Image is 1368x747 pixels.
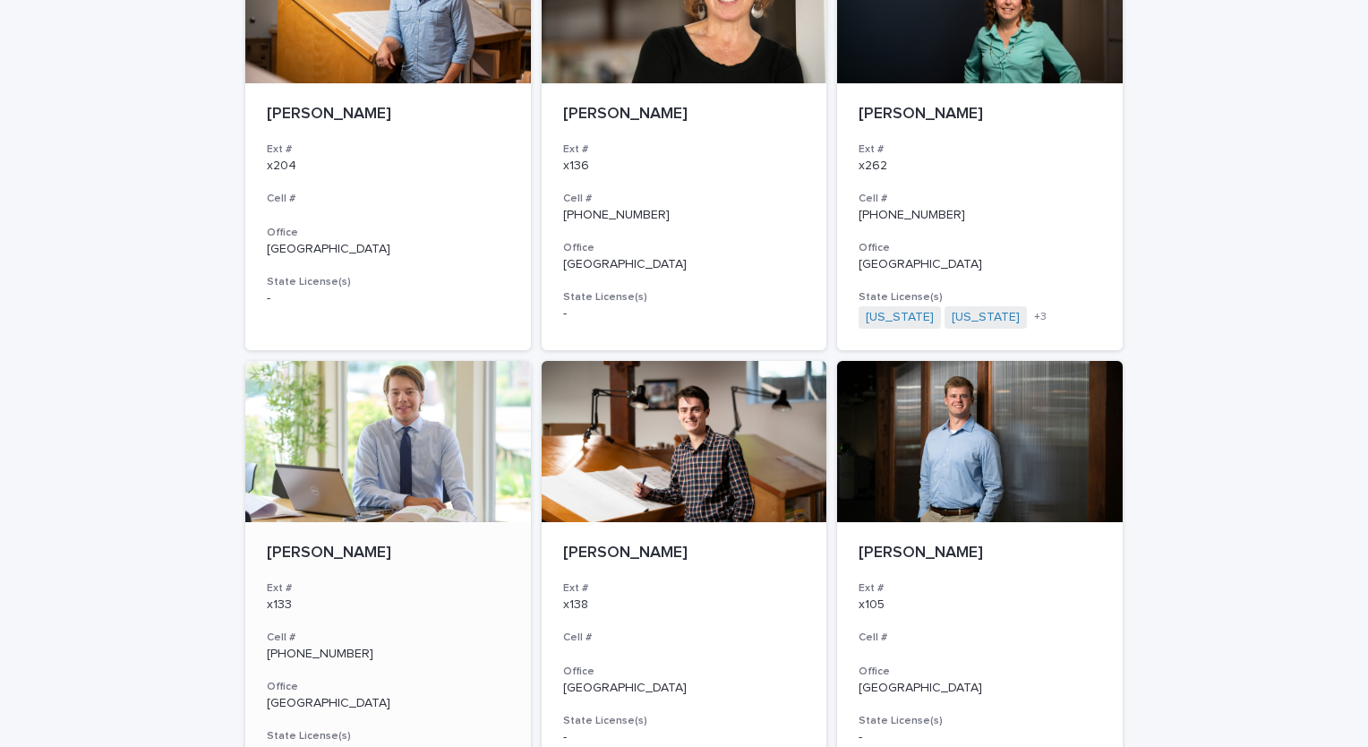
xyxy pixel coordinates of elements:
a: x204 [267,159,296,172]
h3: Ext # [859,142,1101,157]
p: [PERSON_NAME] [563,544,806,563]
p: [PERSON_NAME] [859,105,1101,124]
h3: Office [267,226,509,240]
h3: Office [267,680,509,694]
a: [US_STATE] [866,310,934,325]
p: [PERSON_NAME] [859,544,1101,563]
a: x136 [563,159,589,172]
p: [GEOGRAPHIC_DATA] [859,257,1101,272]
h3: Office [859,241,1101,255]
p: [PERSON_NAME] [267,544,509,563]
h3: Ext # [563,142,806,157]
h3: Cell # [859,192,1101,206]
h3: Office [859,665,1101,679]
a: x105 [859,598,885,611]
a: [US_STATE] [952,310,1020,325]
h3: Cell # [859,631,1101,645]
h3: Ext # [267,581,509,596]
p: - [563,730,806,745]
span: + 3 [1034,312,1047,322]
h3: State License(s) [563,714,806,728]
p: [GEOGRAPHIC_DATA] [267,696,509,711]
h3: Cell # [563,631,806,645]
h3: Cell # [563,192,806,206]
h3: Office [563,241,806,255]
p: [GEOGRAPHIC_DATA] [563,257,806,272]
a: [PHONE_NUMBER] [267,648,373,660]
p: [PERSON_NAME] [563,105,806,124]
h3: State License(s) [267,275,509,289]
h3: State License(s) [563,290,806,305]
p: [GEOGRAPHIC_DATA] [859,681,1101,696]
p: - [563,306,806,322]
p: [GEOGRAPHIC_DATA] [563,681,806,696]
h3: State License(s) [267,729,509,743]
h3: Cell # [267,192,509,206]
a: [PHONE_NUMBER] [563,209,670,221]
h3: Office [563,665,806,679]
h3: State License(s) [859,714,1101,728]
h3: State License(s) [859,290,1101,305]
a: x133 [267,598,292,611]
h3: Cell # [267,631,509,645]
p: - [859,730,1101,745]
p: [GEOGRAPHIC_DATA] [267,242,509,257]
h3: Ext # [859,581,1101,596]
a: [PHONE_NUMBER] [859,209,965,221]
a: x262 [859,159,887,172]
p: [PERSON_NAME] [267,105,509,124]
p: - [267,291,509,306]
a: x138 [563,598,588,611]
h3: Ext # [267,142,509,157]
h3: Ext # [563,581,806,596]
